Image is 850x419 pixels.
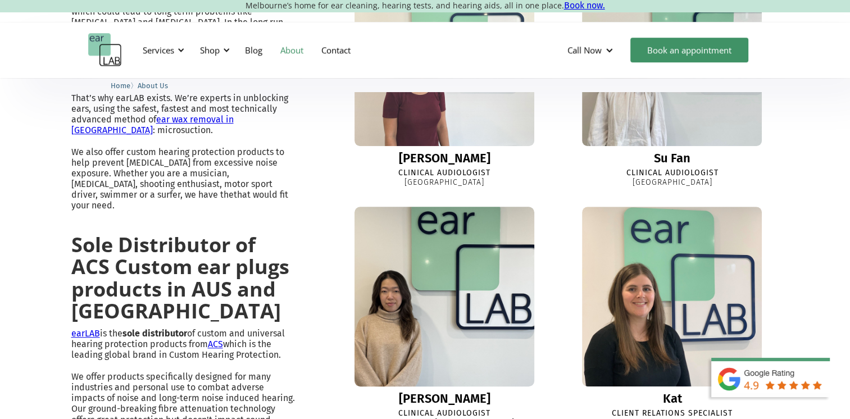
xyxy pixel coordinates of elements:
[404,178,484,188] div: [GEOGRAPHIC_DATA]
[399,152,490,165] div: [PERSON_NAME]
[138,80,168,90] a: About Us
[582,207,762,386] img: Kat
[143,44,174,56] div: Services
[398,168,490,178] div: Clinical Audiologist
[662,392,681,406] div: Kat
[558,33,625,67] div: Call Now
[567,44,602,56] div: Call Now
[654,152,690,165] div: Su Fan
[122,328,187,339] strong: sole distributor
[399,392,490,406] div: [PERSON_NAME]
[630,38,748,62] a: Book an appointment
[612,409,733,418] div: Client Relations Specialist
[88,33,122,67] a: home
[136,33,188,67] div: Services
[236,34,271,66] a: Blog
[632,178,712,188] div: [GEOGRAPHIC_DATA]
[200,44,220,56] div: Shop
[626,168,718,178] div: Clinical Audiologist
[71,114,234,135] a: ear wax removal in [GEOGRAPHIC_DATA]
[193,33,233,67] div: Shop
[111,81,130,90] span: Home
[111,80,138,92] li: 〉
[346,198,543,395] img: Sharon
[111,80,130,90] a: Home
[71,234,296,322] h2: Sole Distributor of ACS Custom ear plugs products in AUS and [GEOGRAPHIC_DATA]
[398,409,490,418] div: Clinical Audiologist
[71,328,100,339] a: earLAB
[312,34,360,66] a: Contact
[271,34,312,66] a: About
[208,339,223,349] a: ACS
[138,81,168,90] span: About Us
